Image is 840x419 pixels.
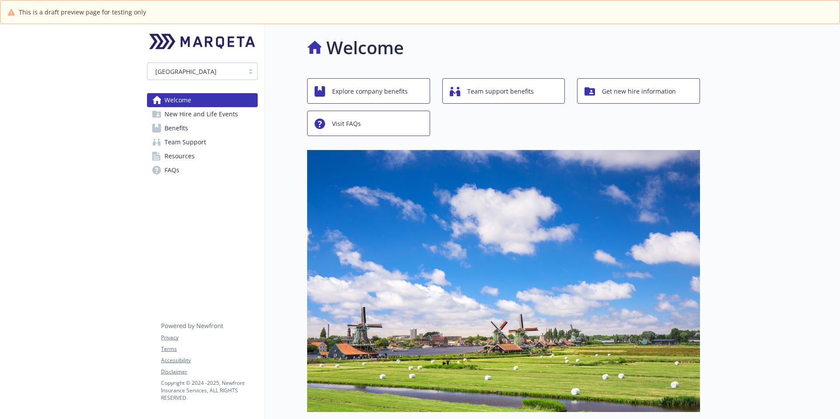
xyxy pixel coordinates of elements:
[147,107,258,121] a: New Hire and Life Events
[442,78,565,104] button: Team support benefits
[577,78,700,104] button: Get new hire information
[164,135,206,149] span: Team Support
[164,163,179,177] span: FAQs
[307,111,430,136] button: Visit FAQs
[602,83,676,100] span: Get new hire information
[164,107,238,121] span: New Hire and Life Events
[161,379,257,402] p: Copyright © 2024 - 2025 , Newfront Insurance Services, ALL RIGHTS RESERVED
[147,163,258,177] a: FAQs
[161,356,257,364] a: Accessibility
[164,121,188,135] span: Benefits
[147,93,258,107] a: Welcome
[307,150,700,412] img: overview page banner
[161,345,257,353] a: Terms
[332,115,361,132] span: Visit FAQs
[19,7,146,17] span: This is a draft preview page for testing only
[155,67,217,76] span: [GEOGRAPHIC_DATA]
[147,121,258,135] a: Benefits
[164,149,195,163] span: Resources
[161,334,257,342] a: Privacy
[326,35,404,61] h1: Welcome
[307,78,430,104] button: Explore company benefits
[164,93,191,107] span: Welcome
[332,83,408,100] span: Explore company benefits
[147,135,258,149] a: Team Support
[152,67,240,76] span: [GEOGRAPHIC_DATA]
[161,368,257,376] a: Disclaimer
[147,149,258,163] a: Resources
[467,83,534,100] span: Team support benefits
